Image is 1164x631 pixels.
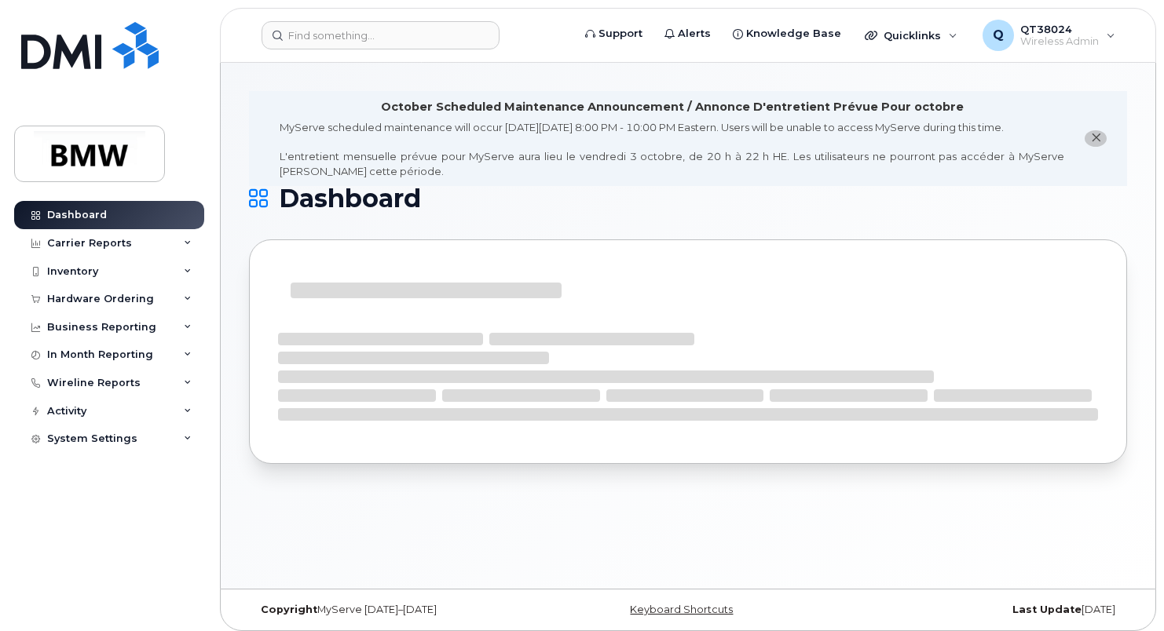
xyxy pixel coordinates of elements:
div: [DATE] [834,604,1127,616]
div: MyServe [DATE]–[DATE] [249,604,542,616]
span: Dashboard [279,187,421,210]
button: close notification [1085,130,1107,147]
div: MyServe scheduled maintenance will occur [DATE][DATE] 8:00 PM - 10:00 PM Eastern. Users will be u... [280,120,1064,178]
strong: Copyright [261,604,317,615]
strong: Last Update [1012,604,1082,615]
div: October Scheduled Maintenance Announcement / Annonce D'entretient Prévue Pour octobre [381,99,964,115]
a: Keyboard Shortcuts [630,604,733,615]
